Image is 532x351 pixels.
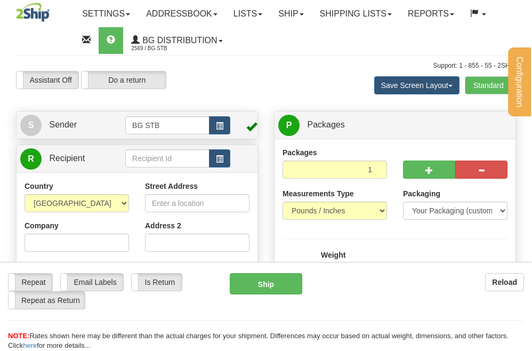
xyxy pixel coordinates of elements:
span: Recipient [49,154,85,163]
button: Ship [230,273,302,294]
label: Repeat [9,274,52,291]
a: S Sender [20,114,125,136]
span: Sender [49,120,77,129]
input: Sender Id [125,116,209,134]
label: Country [25,181,53,192]
a: Settings [74,1,138,27]
input: Enter a location [145,194,249,212]
label: Packaging [403,188,440,199]
a: Ship [270,1,311,27]
div: Support: 1 - 855 - 55 - 2SHIP [16,61,516,70]
a: Lists [225,1,270,27]
label: Packages [283,147,317,158]
button: Configuration [508,47,531,116]
label: Weight [321,250,345,260]
img: logo2569.jpg [16,3,50,22]
label: Measurements Type [283,188,354,199]
label: Email Labels [61,274,123,291]
span: BG Distribution [140,36,217,45]
span: NOTE: [8,332,29,340]
label: Do a return [82,71,166,89]
label: Street Address [145,181,198,192]
a: R Recipient [20,148,114,170]
label: Address 2 [145,220,181,231]
button: Save Screen Layout [374,76,460,94]
label: Address 3 [145,260,181,270]
button: Reload [485,273,524,291]
a: P Packages [278,114,512,136]
label: Repeat as Return [9,292,85,309]
label: Company [25,220,59,231]
b: Reload [492,278,517,286]
label: Assistant Off [17,71,78,89]
label: Standard [465,77,518,94]
a: BG Distribution 2569 / BG STB [123,27,230,54]
span: S [20,115,42,136]
span: 2569 / BG STB [131,43,211,54]
span: Packages [307,120,344,129]
label: Is Return [132,274,182,291]
a: here [23,341,37,349]
input: Recipient Id [125,149,209,167]
label: Contact Person [25,260,79,270]
iframe: chat widget [507,121,531,230]
a: Reports [400,1,462,27]
a: Shipping lists [312,1,400,27]
span: P [278,115,300,136]
span: R [20,148,42,170]
a: Addressbook [138,1,225,27]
